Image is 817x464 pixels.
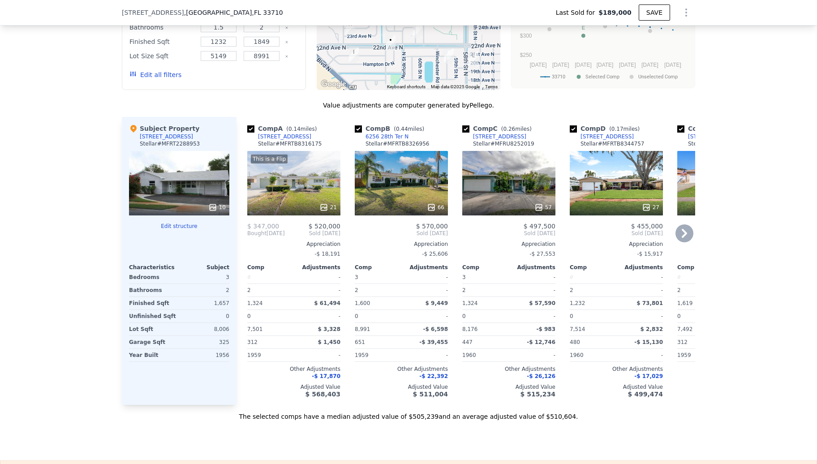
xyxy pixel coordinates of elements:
span: $ 497,500 [524,223,555,230]
div: - [511,284,555,296]
div: Stellar # MFRTB8313950 [688,140,752,147]
span: Map data ©2025 Google [431,84,480,89]
div: - [296,310,340,322]
div: Bathrooms [129,284,177,296]
div: Comp C [462,124,535,133]
div: Comp [355,264,401,271]
div: 1959 [247,349,292,361]
div: Adjusted Value [355,383,448,391]
div: Adjustments [509,264,555,271]
span: -$ 27,553 [529,251,555,257]
span: $ 515,234 [520,391,555,398]
div: Adjusted Value [247,383,340,391]
div: - [511,349,555,361]
span: -$ 15,130 [634,339,663,345]
text: $300 [520,33,532,39]
span: Last Sold for [556,8,599,17]
div: Stellar # MFRT2288953 [140,140,200,147]
span: -$ 26,126 [527,373,555,379]
span: $ 347,000 [247,223,279,230]
span: 0 [355,313,358,319]
div: Finished Sqft [129,35,195,48]
div: - [403,310,448,322]
div: Adjusted Value [570,383,663,391]
div: 1,657 [181,297,229,309]
div: Appreciation [355,241,448,248]
div: 10 [208,203,226,212]
div: Other Adjustments [462,365,555,373]
div: - [296,271,340,284]
span: 0.44 [396,126,408,132]
div: 2 [247,284,292,296]
span: -$ 17,029 [634,373,663,379]
div: 2 [462,284,507,296]
div: [STREET_ADDRESS] [688,133,741,140]
div: 66 [427,203,444,212]
div: 1959 [355,349,400,361]
div: 6355 23rd Ave N [342,16,359,39]
div: Garage Sqft [129,336,177,348]
span: 7,492 [677,326,692,332]
div: 8,006 [181,323,229,335]
span: $189,000 [598,8,632,17]
div: Comp E [677,124,750,133]
span: 0 [462,313,466,319]
span: $ 61,494 [314,300,340,306]
div: - [403,271,448,284]
div: 1956 [181,349,229,361]
div: Lot Sqft [129,323,177,335]
div: Comp B [355,124,428,133]
button: Clear [285,55,288,58]
span: Sold [DATE] [570,230,663,237]
button: Show Options [677,4,695,21]
a: [STREET_ADDRESS] [462,133,526,140]
div: 6160 22nd Ave N [382,32,399,54]
div: - [618,310,663,322]
span: ( miles) [606,126,643,132]
div: - [618,271,663,284]
text: [DATE] [641,62,658,68]
div: Stellar # MFRTB8326956 [365,140,429,147]
text: Selected Comp [585,74,619,80]
span: ( miles) [390,126,428,132]
div: [STREET_ADDRESS] [140,133,193,140]
div: Other Adjustments [570,365,663,373]
span: $ 1,450 [318,339,340,345]
span: -$ 17,870 [312,373,340,379]
div: Comp A [247,124,320,133]
span: 447 [462,339,473,345]
div: 2 [355,284,400,296]
div: - [296,349,340,361]
div: 2 [677,284,722,296]
div: 0 [247,271,292,284]
a: [STREET_ADDRESS] [677,133,741,140]
div: This is a Flip [251,155,288,163]
span: 1,619 [677,300,692,306]
div: Appreciation [462,241,555,248]
span: $ 511,004 [413,391,448,398]
span: 0 [247,313,251,319]
span: Sold [DATE] [355,230,448,237]
span: $ 9,449 [426,300,448,306]
span: , FL 33710 [252,9,283,16]
div: Unfinished Sqft [129,310,177,322]
div: - [296,284,340,296]
span: -$ 39,455 [419,339,448,345]
a: [STREET_ADDRESS] [247,133,311,140]
div: 0 [570,271,615,284]
span: 3 [355,274,358,280]
div: Subject [179,264,229,271]
div: Comp [247,264,294,271]
span: 7,501 [247,326,262,332]
div: 0 [181,310,229,322]
div: Year Built [129,349,177,361]
button: SAVE [639,4,670,21]
div: Appreciation [677,241,770,248]
div: Appreciation [247,241,340,248]
button: Edit all filters [129,70,181,79]
button: Edit structure [129,223,229,230]
div: Finished Sqft [129,297,177,309]
span: $ 3,328 [318,326,340,332]
span: 312 [247,339,258,345]
div: 2 [570,284,615,296]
